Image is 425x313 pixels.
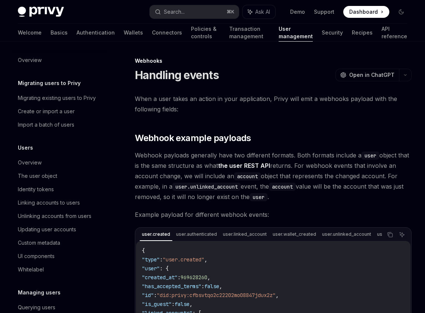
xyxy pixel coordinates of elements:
[270,230,318,239] div: user.wallet_created
[175,301,189,307] span: false
[18,238,60,247] div: Custom metadata
[12,236,107,250] a: Custom metadata
[135,57,412,65] div: Webhooks
[250,193,267,201] code: user
[154,292,157,299] span: :
[51,24,68,42] a: Basics
[18,56,42,65] div: Overview
[397,230,407,239] button: Ask AI
[152,24,182,42] a: Connectors
[207,274,210,281] span: ,
[18,198,80,207] div: Linking accounts to users
[18,7,64,17] img: dark logo
[18,94,96,102] div: Migrating existing users to Privy
[142,301,172,307] span: "is_guest"
[135,94,412,114] span: When a user takes an action in your application, Privy will emit a webhooks payload with the foll...
[150,5,239,19] button: Search...⌘K
[18,79,81,88] h5: Migrating users to Privy
[255,8,270,16] span: Ask AI
[234,172,261,180] code: account
[135,209,412,220] span: Example payload for different webhook events:
[181,274,207,281] span: 969628260
[276,292,279,299] span: ,
[227,9,234,15] span: ⌘ K
[160,265,169,272] span: : {
[12,223,107,236] a: Updating user accounts
[142,247,145,254] span: {
[361,151,379,160] code: user
[12,250,107,263] a: UI components
[201,283,204,290] span: :
[12,118,107,131] a: Import a batch of users
[142,283,201,290] span: "has_accepted_terms"
[12,183,107,196] a: Identity tokens
[18,107,75,116] div: Create or import a user
[18,24,42,42] a: Welcome
[135,68,219,82] h1: Handling events
[135,132,251,144] span: Webhook example payloads
[18,225,76,234] div: Updating user accounts
[12,53,107,67] a: Overview
[157,292,276,299] span: "did:privy:cfbsvtqo2c22202mo08847jdux2z"
[18,120,74,129] div: Import a batch of users
[191,24,220,42] a: Policies & controls
[219,283,222,290] span: ,
[12,196,107,209] a: Linking accounts to users
[172,301,175,307] span: :
[204,256,207,263] span: ,
[18,212,91,221] div: Unlinking accounts from users
[12,156,107,169] a: Overview
[18,252,55,261] div: UI components
[172,183,241,191] code: user.unlinked_account
[218,162,270,170] a: the user REST API
[178,274,181,281] span: :
[160,256,163,263] span: :
[335,69,399,81] button: Open in ChatGPT
[12,209,107,223] a: Unlinking accounts from users
[124,24,143,42] a: Wallets
[352,24,373,42] a: Recipes
[343,6,389,18] a: Dashboard
[204,283,219,290] span: false
[142,265,160,272] span: "user"
[189,301,192,307] span: ,
[12,91,107,105] a: Migrating existing users to Privy
[279,24,313,42] a: User management
[18,185,54,194] div: Identity tokens
[18,158,42,167] div: Overview
[140,230,172,239] div: user.created
[243,5,275,19] button: Ask AI
[322,24,343,42] a: Security
[290,8,305,16] a: Demo
[12,263,107,276] a: Whitelabel
[229,24,270,42] a: Transaction management
[12,169,107,183] a: The user object
[142,292,154,299] span: "id"
[174,230,219,239] div: user.authenticated
[12,105,107,118] a: Create or import a user
[269,183,296,191] code: account
[18,303,55,312] div: Querying users
[18,288,61,297] h5: Managing users
[320,230,373,239] div: user.unlinked_account
[18,265,44,274] div: Whitelabel
[349,71,395,79] span: Open in ChatGPT
[164,7,185,16] div: Search...
[18,172,57,180] div: The user object
[385,230,395,239] button: Copy the contents from the code block
[142,274,178,281] span: "created_at"
[221,230,269,239] div: user.linked_account
[395,6,407,18] button: Toggle dark mode
[18,143,33,152] h5: Users
[314,8,334,16] a: Support
[382,24,407,42] a: API reference
[163,256,204,263] span: "user.created"
[135,150,412,202] span: Webhook payloads generally have two different formats. Both formats include a object that is the ...
[142,256,160,263] span: "type"
[77,24,115,42] a: Authentication
[349,8,378,16] span: Dashboard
